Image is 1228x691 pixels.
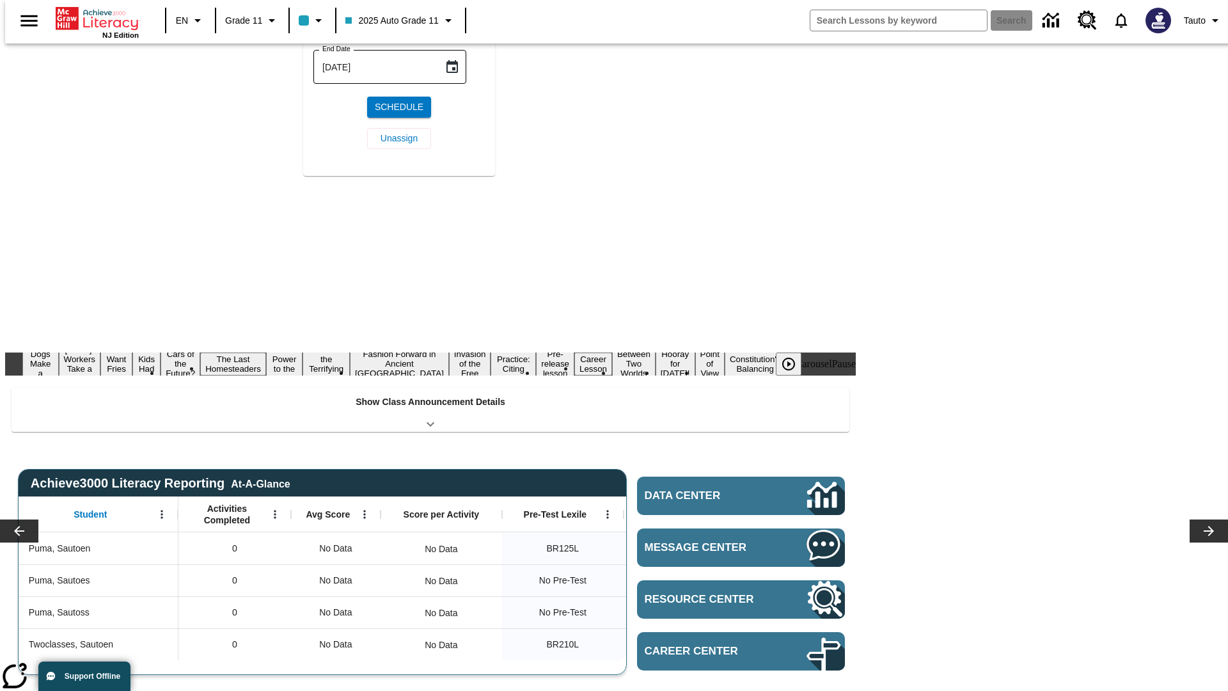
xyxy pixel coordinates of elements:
a: Data Center [1035,3,1070,38]
button: Unassign [367,128,431,149]
button: Slide 7 Solar Power to the People [266,343,303,385]
div: No Data, Puma, Sautoes [291,564,381,596]
input: search field [810,10,987,31]
button: Open Menu [598,505,617,524]
button: Slide 14 Between Two Worlds [612,347,656,380]
span: 0 [232,638,237,651]
button: Play [776,353,801,376]
button: Language: EN, Select a language [170,9,211,32]
span: No Data [313,568,358,594]
span: Twoclasses, Sautoen [29,638,113,651]
span: 0 [232,542,237,555]
div: No Data, Twoclasses, Sautoen [291,628,381,660]
div: No Data, Puma, Sautoen [418,536,464,562]
span: 0 [232,574,237,587]
span: Schedule [375,100,423,114]
div: 0, Puma, Sautoen [178,532,291,564]
span: Data Center [645,489,764,502]
button: Schedule [367,97,431,118]
span: Tauto [1184,14,1206,28]
button: Slide 1 Diving Dogs Make a Splash [22,338,59,390]
button: Slide 12 Pre-release lesson [536,347,574,380]
span: No Data [313,536,358,562]
div: 0, Twoclasses, Sautoen [178,628,291,660]
button: Slide 8 Attack of the Terrifying Tomatoes [303,343,350,385]
span: Beginning reader 210 Lexile, Twoclasses, Sautoen [547,638,579,651]
button: Open Menu [152,505,171,524]
span: Support Offline [65,672,120,681]
button: Lesson carousel, Next [1190,520,1228,543]
button: Slide 10 The Invasion of the Free CD [449,338,491,390]
span: No Data [313,631,358,658]
div: heroCarouselPause [777,358,856,370]
span: Resource Center [645,593,769,606]
span: NJ Edition [102,31,139,39]
span: 0 [232,606,237,619]
button: Open Menu [265,505,285,524]
button: Slide 15 Hooray for Constitution Day! [656,347,695,380]
button: Slide 5 Cars of the Future? [161,347,200,380]
a: Resource Center, Will open in new tab [637,580,845,619]
span: Score per Activity [404,509,480,520]
a: Notifications [1105,4,1138,37]
label: End Date [322,44,350,54]
span: EN [176,14,188,28]
button: Select a new avatar [1138,4,1179,37]
div: 0, Puma, Sautoes [178,564,291,596]
div: No Data, Puma, Sautoen [291,532,381,564]
span: Activities Completed [185,503,269,526]
div: No Data, Puma, Sautoss [291,596,381,628]
button: Slide 4 Dirty Jobs Kids Had To Do [132,333,161,395]
span: Avg Score [306,509,350,520]
span: Beginning reader 125 Lexile, Puma, Sautoen [547,542,579,555]
span: Achieve3000 Literacy Reporting [31,476,290,491]
span: Student [74,509,107,520]
button: Slide 3 Do You Want Fries With That? [100,333,132,395]
button: Open side menu [10,2,48,40]
span: Unassign [381,132,418,145]
button: Open Menu [355,505,374,524]
button: Choose date, selected date is Sep 5, 2025 [439,54,465,80]
span: Puma, Sautoes [29,574,90,587]
a: Data Center [637,477,845,515]
body: Maximum 600 characters Press Escape to exit toolbar Press Alt + F10 to reach toolbar [5,10,187,22]
a: Resource Center, Will open in new tab [1070,3,1105,38]
span: 2025 Auto Grade 11 [345,14,438,28]
button: Slide 11 Mixed Practice: Citing Evidence [491,343,536,385]
button: Profile/Settings [1179,9,1228,32]
span: No Pre-Test, Puma, Sautoes [539,574,586,587]
span: Grade 11 [225,14,262,28]
div: Play [776,353,814,376]
button: Class: 2025 Auto Grade 11, Select your class [340,9,460,32]
div: 0, Puma, Sautoss [178,596,291,628]
div: Home [56,4,139,39]
a: Message Center [637,528,845,567]
button: Slide 13 Career Lesson [574,353,612,376]
button: Slide 17 The Constitution's Balancing Act [725,343,786,385]
span: No Data [313,600,358,626]
span: Message Center [645,541,769,554]
input: MMMM-DD-YYYY [313,50,434,84]
button: Support Offline [38,662,130,691]
a: Home [56,6,139,31]
div: Show Class Announcement Details [12,388,849,432]
div: No Data, Puma, Sautoss [418,600,464,626]
button: Slide 16 Point of View [695,347,725,380]
span: Puma, Sautoen [29,542,91,555]
span: Career Center [645,645,769,658]
button: Slide 2 Labor Day: Workers Take a Stand [59,343,100,385]
a: Career Center [637,632,845,671]
div: No Data, Puma, Sautoes [418,568,464,594]
span: Puma, Sautoss [29,606,90,619]
button: Grade: Grade 11, Select a grade [220,9,285,32]
span: Pre-Test Lexile [524,509,587,520]
div: No Data, Twoclasses, Sautoen [418,632,464,658]
button: Slide 9 Fashion Forward in Ancient Rome [350,347,449,380]
span: No Pre-Test, Puma, Sautoss [539,606,586,619]
img: Avatar [1145,8,1171,33]
p: Show Class Announcement Details [356,395,505,409]
div: At-A-Glance [231,476,290,490]
button: Slide 6 The Last Homesteaders [200,353,266,376]
button: Class color is light blue. Change class color [294,9,331,32]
